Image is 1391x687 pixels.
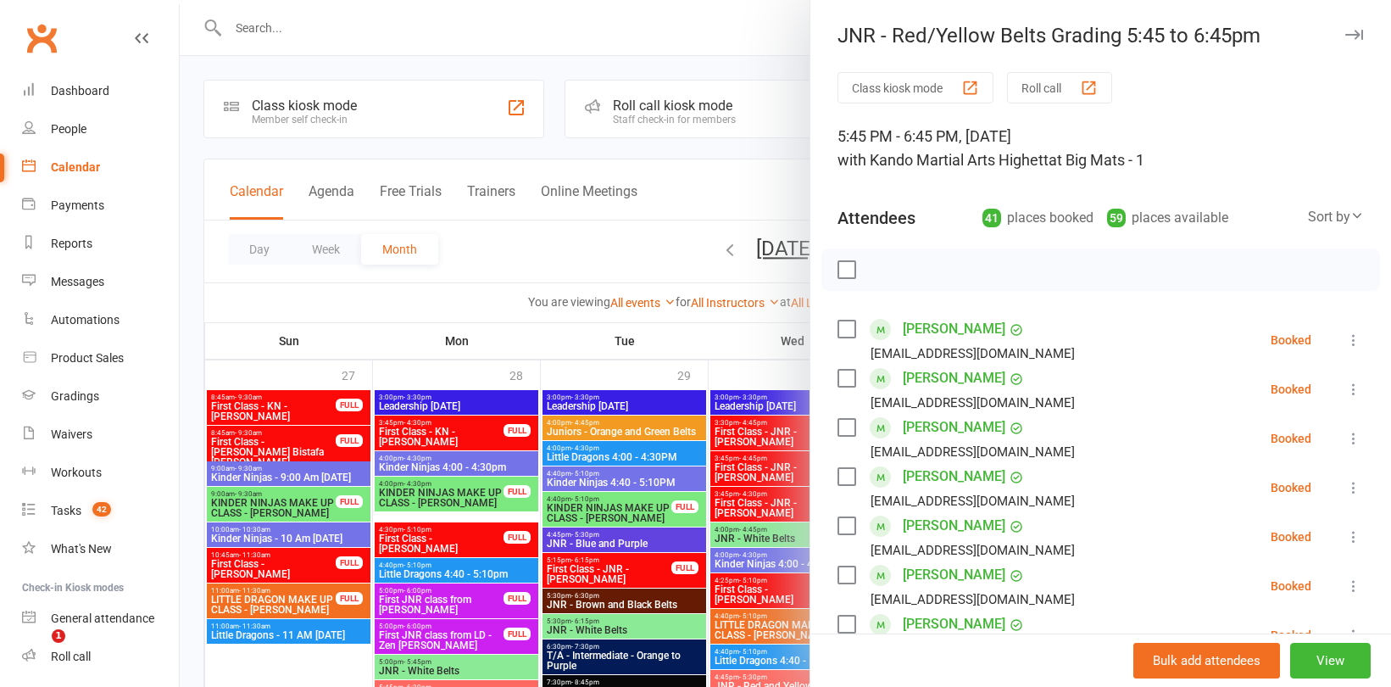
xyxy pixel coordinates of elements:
[903,316,1005,343] a: [PERSON_NAME]
[837,206,915,230] div: Attendees
[22,454,179,492] a: Workouts
[1107,206,1228,230] div: places available
[1133,643,1280,679] button: Bulk add attendees
[22,492,179,530] a: Tasks 42
[51,542,112,556] div: What's New
[871,441,1075,463] div: [EMAIL_ADDRESS][DOMAIN_NAME]
[51,427,92,441] div: Waivers
[51,122,86,136] div: People
[1007,72,1112,103] button: Roll call
[871,589,1075,611] div: [EMAIL_ADDRESS][DOMAIN_NAME]
[810,24,1391,47] div: JNR - Red/Yellow Belts Grading 5:45 to 6:45pm
[1271,482,1311,494] div: Booked
[1271,433,1311,444] div: Booked
[871,490,1075,512] div: [EMAIL_ADDRESS][DOMAIN_NAME]
[1290,643,1371,679] button: View
[903,611,1005,638] a: [PERSON_NAME]
[837,72,993,103] button: Class kiosk mode
[22,72,179,110] a: Dashboard
[903,561,1005,589] a: [PERSON_NAME]
[51,275,104,288] div: Messages
[51,466,102,479] div: Workouts
[22,377,179,416] a: Gradings
[871,343,1075,365] div: [EMAIL_ADDRESS][DOMAIN_NAME]
[22,148,179,187] a: Calendar
[22,225,179,263] a: Reports
[22,600,179,638] a: General attendance kiosk mode
[837,125,1364,172] div: 5:45 PM - 6:45 PM, [DATE]
[22,263,179,301] a: Messages
[52,629,65,643] span: 1
[22,530,179,568] a: What's New
[1049,151,1144,169] span: at Big Mats - 1
[20,17,63,59] a: Clubworx
[51,313,120,327] div: Automations
[22,638,179,676] a: Roll call
[1271,580,1311,592] div: Booked
[22,339,179,377] a: Product Sales
[903,365,1005,392] a: [PERSON_NAME]
[51,612,154,625] div: General attendance
[903,512,1005,539] a: [PERSON_NAME]
[982,209,1001,227] div: 41
[982,206,1093,230] div: places booked
[871,539,1075,561] div: [EMAIL_ADDRESS][DOMAIN_NAME]
[1107,209,1126,227] div: 59
[1308,206,1364,228] div: Sort by
[22,187,179,225] a: Payments
[22,416,179,454] a: Waivers
[22,110,179,148] a: People
[22,301,179,339] a: Automations
[1271,531,1311,543] div: Booked
[51,237,92,250] div: Reports
[903,414,1005,441] a: [PERSON_NAME]
[51,389,99,403] div: Gradings
[51,160,100,174] div: Calendar
[1271,629,1311,641] div: Booked
[837,151,1049,169] span: with Kando Martial Arts Highett
[1271,334,1311,346] div: Booked
[871,392,1075,414] div: [EMAIL_ADDRESS][DOMAIN_NAME]
[51,198,104,212] div: Payments
[51,351,124,365] div: Product Sales
[1271,383,1311,395] div: Booked
[51,504,81,517] div: Tasks
[903,463,1005,490] a: [PERSON_NAME]
[51,650,91,663] div: Roll call
[51,84,109,98] div: Dashboard
[92,502,111,517] span: 42
[17,629,58,670] iframe: Intercom live chat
